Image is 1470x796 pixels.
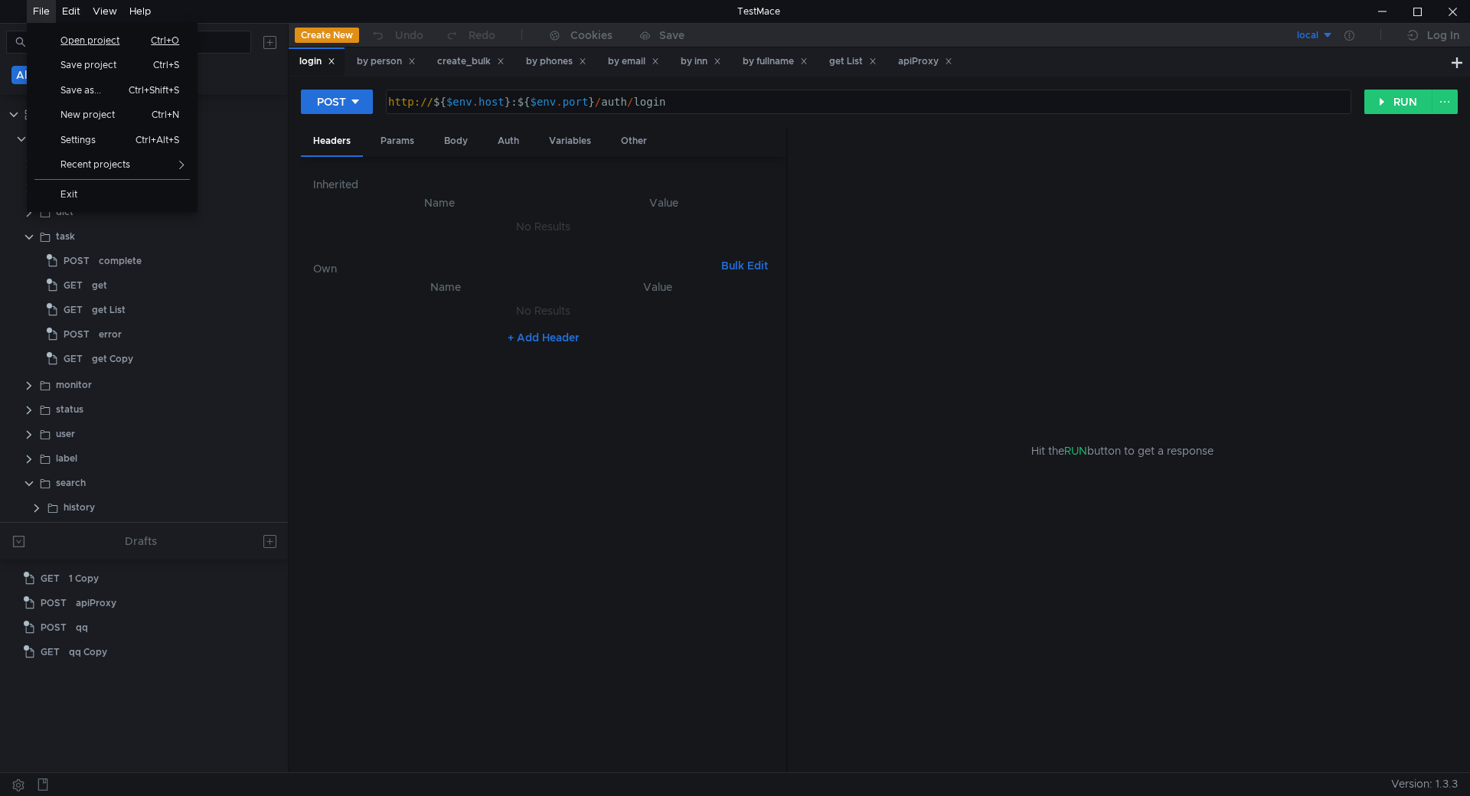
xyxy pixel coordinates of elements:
div: get [92,274,107,297]
div: get List [829,54,877,70]
div: qq [76,616,88,639]
div: Save [659,30,684,41]
div: 1 Copy [69,567,99,590]
span: GET [41,641,60,664]
span: GET [64,347,83,370]
div: by fullname [743,54,808,70]
div: task [56,225,75,248]
nz-embed-empty: No Results [516,220,570,233]
div: Redo [469,26,495,44]
div: Drafts [125,532,157,550]
span: POST [64,323,90,346]
div: monitor [56,374,92,396]
div: local [1297,28,1318,43]
span: POST [64,250,90,272]
div: dict [56,201,73,223]
div: Log In [1427,26,1459,44]
span: Hit the button to get a response [1031,442,1214,459]
button: Undo [359,24,434,47]
div: status [56,398,83,421]
button: Create New [295,28,359,43]
div: get Copy [92,347,133,370]
div: Body [432,127,480,155]
div: Headers [301,127,363,157]
span: GET [64,274,83,297]
div: history [64,496,95,519]
h6: Inherited [313,175,774,194]
div: test_single_search [99,520,183,543]
div: Undo [395,26,423,44]
div: by person [357,54,416,70]
button: All [11,66,34,84]
button: POST [301,90,373,114]
button: + Add Header [501,328,586,347]
button: Bulk Edit [715,256,774,275]
div: Auth [485,127,531,155]
div: complete [99,250,142,272]
span: POST [41,592,67,615]
div: search [56,471,86,494]
div: Cookies [570,26,612,44]
span: RUN [1064,444,1087,458]
div: by phones [526,54,586,70]
button: RUN [1364,90,1432,114]
div: label [56,447,77,470]
div: by email [608,54,659,70]
th: Name [338,278,554,296]
th: Value [554,278,762,296]
div: Variables [537,127,603,155]
div: apiProxy [76,592,116,615]
div: login [299,54,335,70]
div: create_bulk [437,54,505,70]
button: local [1227,23,1334,47]
nz-embed-empty: No Results [516,304,570,318]
div: by inn [681,54,721,70]
h6: Own [313,259,715,278]
div: Other [609,127,659,155]
div: apiProxy [898,54,952,70]
span: POST [41,616,67,639]
th: Value [554,194,774,212]
div: qq Copy [69,641,107,664]
div: error [99,323,122,346]
span: GET [64,298,83,321]
span: GET [41,567,60,590]
div: user [56,422,75,445]
div: POST [317,93,346,110]
span: POST [64,520,90,543]
button: Redo [434,24,506,47]
div: get List [92,298,126,321]
div: Params [368,127,426,155]
span: Version: 1.3.3 [1391,773,1458,795]
th: Name [325,194,554,212]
